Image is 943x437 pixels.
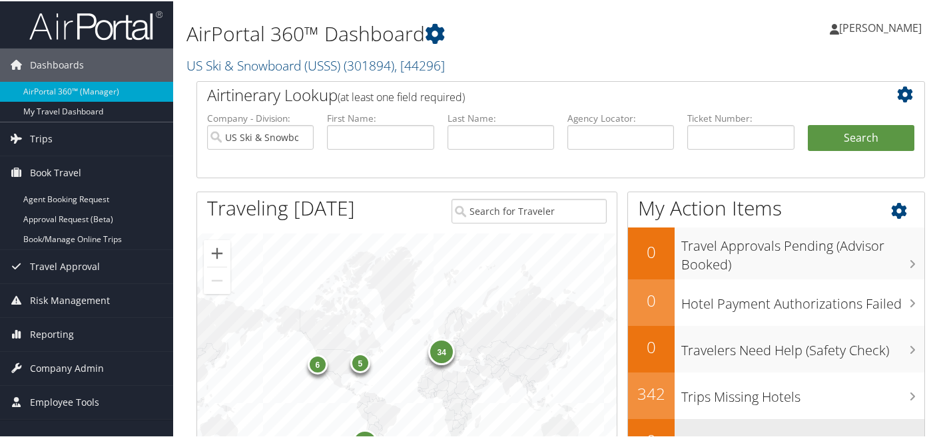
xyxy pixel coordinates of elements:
h2: Airtinerary Lookup [207,82,854,105]
h2: 0 [628,239,675,262]
span: Travel Approval [30,249,100,282]
label: First Name: [327,110,434,124]
button: Zoom in [204,239,230,265]
a: 342Trips Missing Hotels [628,371,924,418]
button: Search [808,124,914,150]
h2: 342 [628,381,675,404]
span: [PERSON_NAME] [839,19,922,34]
a: [PERSON_NAME] [830,7,935,47]
span: Employee Tools [30,384,99,418]
span: ( 301894 ) [344,55,394,73]
h2: 0 [628,288,675,311]
a: 0Travel Approvals Pending (Advisor Booked) [628,226,924,277]
span: Book Travel [30,155,81,188]
input: Search for Traveler [452,198,606,222]
div: 6 [308,353,328,373]
h3: Travel Approvals Pending (Advisor Booked) [681,229,924,273]
label: Company - Division: [207,110,314,124]
div: 5 [350,351,370,371]
h1: AirPortal 360™ Dashboard [186,19,685,47]
div: 34 [428,337,455,364]
button: Zoom out [204,266,230,293]
h2: 0 [628,335,675,357]
a: 0Hotel Payment Authorizations Failed [628,278,924,325]
label: Last Name: [448,110,554,124]
h3: Travelers Need Help (Safety Check) [681,333,924,359]
span: , [ 44296 ] [394,55,445,73]
span: Risk Management [30,283,110,316]
h1: Traveling [DATE] [207,193,355,221]
span: Trips [30,121,53,154]
h3: Trips Missing Hotels [681,380,924,405]
label: Agency Locator: [567,110,674,124]
h3: Hotel Payment Authorizations Failed [681,287,924,312]
a: 0Travelers Need Help (Safety Check) [628,325,924,371]
span: Dashboards [30,47,84,80]
label: Ticket Number: [687,110,794,124]
img: airportal-logo.png [29,9,162,40]
a: US Ski & Snowboard (USSS) [186,55,445,73]
h1: My Action Items [628,193,924,221]
span: (at least one field required) [338,88,465,103]
span: Reporting [30,317,74,350]
span: Company Admin [30,351,104,384]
